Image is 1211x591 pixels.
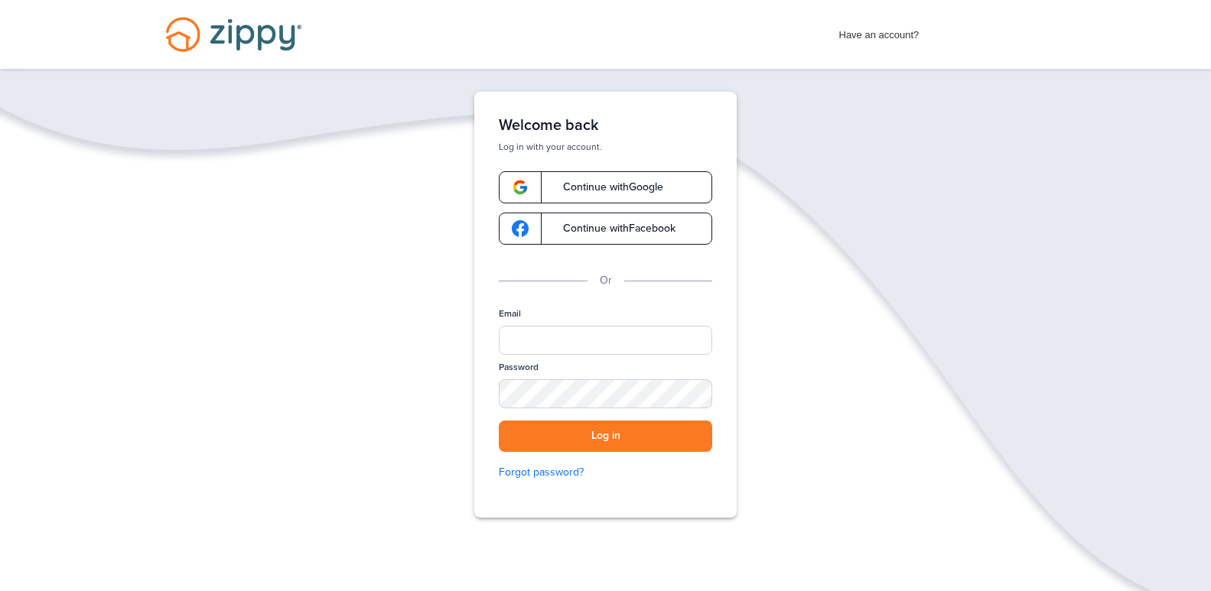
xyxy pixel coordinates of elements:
[499,307,521,320] label: Email
[512,220,529,237] img: google-logo
[499,213,712,245] a: google-logoContinue withFacebook
[600,272,612,289] p: Or
[499,361,539,374] label: Password
[499,379,712,408] input: Password
[512,179,529,196] img: google-logo
[839,19,920,44] span: Have an account?
[499,116,712,135] h1: Welcome back
[499,464,712,481] a: Forgot password?
[499,421,712,452] button: Log in
[548,182,663,193] span: Continue with Google
[499,171,712,203] a: google-logoContinue withGoogle
[499,326,712,355] input: Email
[499,141,712,153] p: Log in with your account.
[548,223,675,234] span: Continue with Facebook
